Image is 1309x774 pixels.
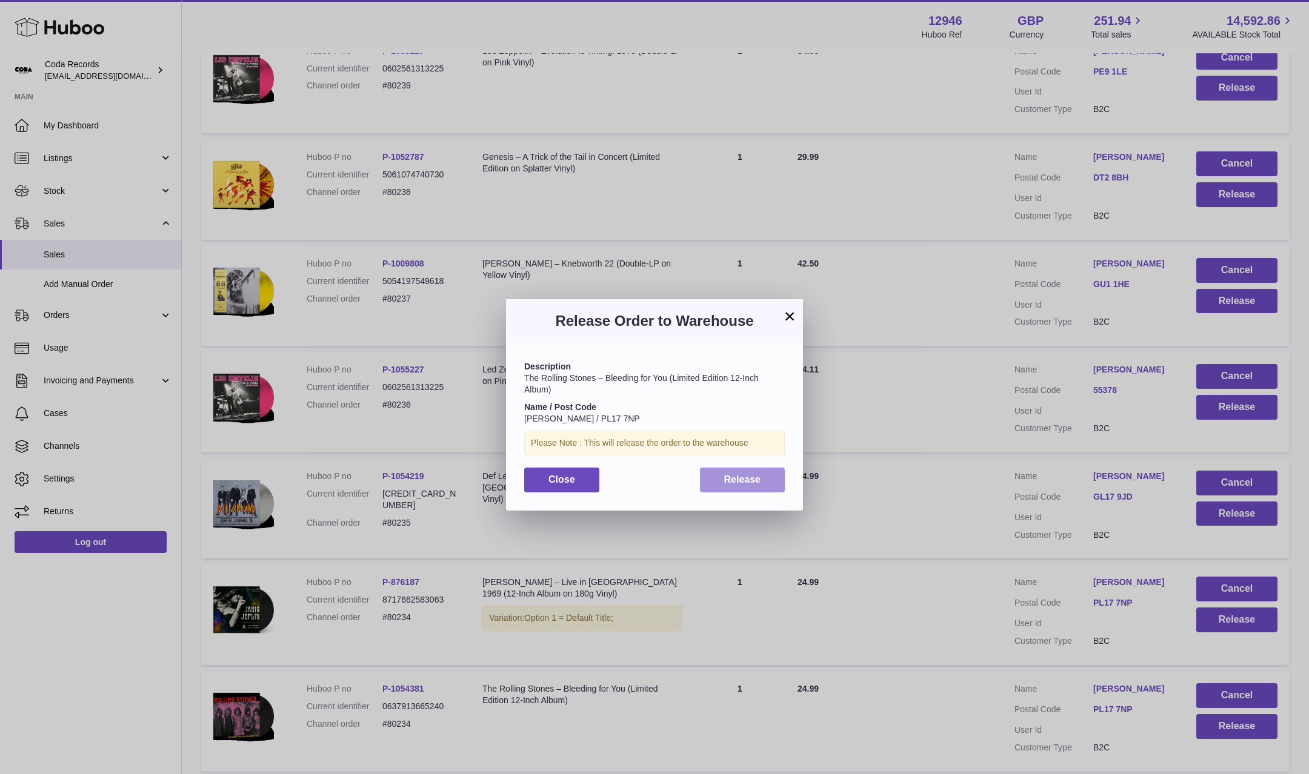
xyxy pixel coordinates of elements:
[524,311,785,331] h3: Release Order to Warehouse
[524,362,571,371] strong: Description
[524,468,599,492] button: Close
[724,474,761,485] span: Release
[524,414,640,423] span: [PERSON_NAME] / PL17 7NP
[524,402,596,412] strong: Name / Post Code
[548,474,575,485] span: Close
[782,309,797,323] button: ×
[524,373,759,394] span: The Rolling Stones – Bleeding for You (Limited Edition 12-Inch Album)
[700,468,785,492] button: Release
[524,431,785,455] div: Please Note : This will release the order to the warehouse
